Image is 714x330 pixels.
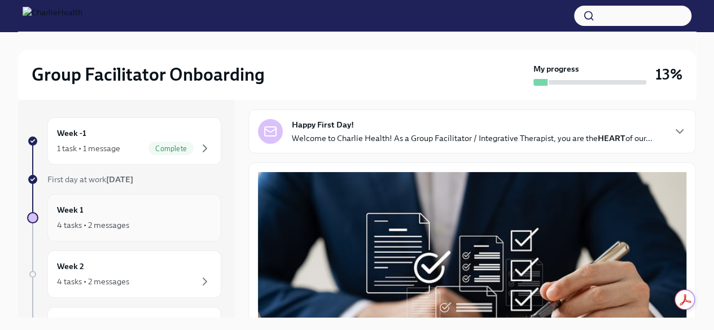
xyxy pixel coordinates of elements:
[57,276,129,287] div: 4 tasks • 2 messages
[32,63,265,86] h2: Group Facilitator Onboarding
[148,144,194,153] span: Complete
[57,260,84,272] h6: Week 2
[292,119,354,130] strong: Happy First Day!
[292,133,652,144] p: Welcome to Charlie Health! As a Group Facilitator / Integrative Therapist, you are the of our...
[27,117,221,165] a: Week -11 task • 1 messageComplete
[57,204,84,216] h6: Week 1
[27,250,221,298] a: Week 24 tasks • 2 messages
[27,174,221,185] a: First day at work[DATE]
[533,63,579,74] strong: My progress
[47,174,133,184] span: First day at work
[57,127,86,139] h6: Week -1
[23,7,82,25] img: CharlieHealth
[57,219,129,231] div: 4 tasks • 2 messages
[57,316,84,329] h6: Week 3
[106,174,133,184] strong: [DATE]
[27,194,221,241] a: Week 14 tasks • 2 messages
[598,133,625,143] strong: HEART
[57,143,120,154] div: 1 task • 1 message
[655,64,682,85] h3: 13%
